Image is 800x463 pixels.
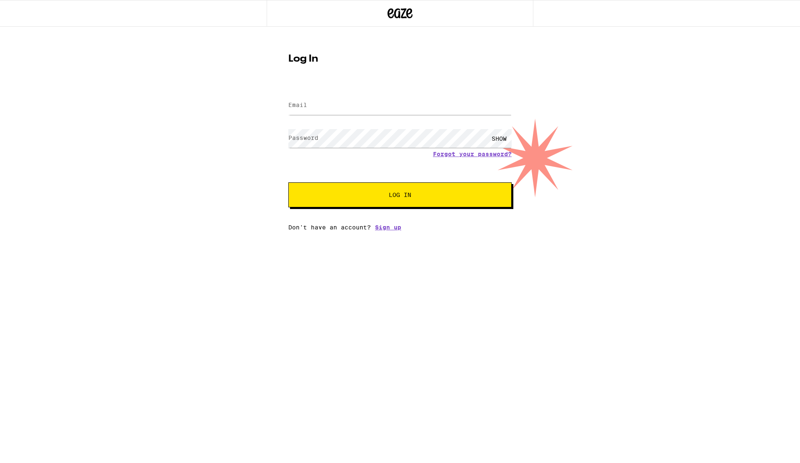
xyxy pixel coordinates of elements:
input: Email [288,96,512,115]
div: Don't have an account? [288,224,512,231]
a: Forgot your password? [433,151,512,157]
label: Password [288,134,318,141]
button: Log In [288,182,512,207]
div: SHOW [487,129,512,148]
a: Sign up [375,224,401,231]
label: Email [288,102,307,108]
h1: Log In [288,54,512,64]
span: Log In [389,192,411,198]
